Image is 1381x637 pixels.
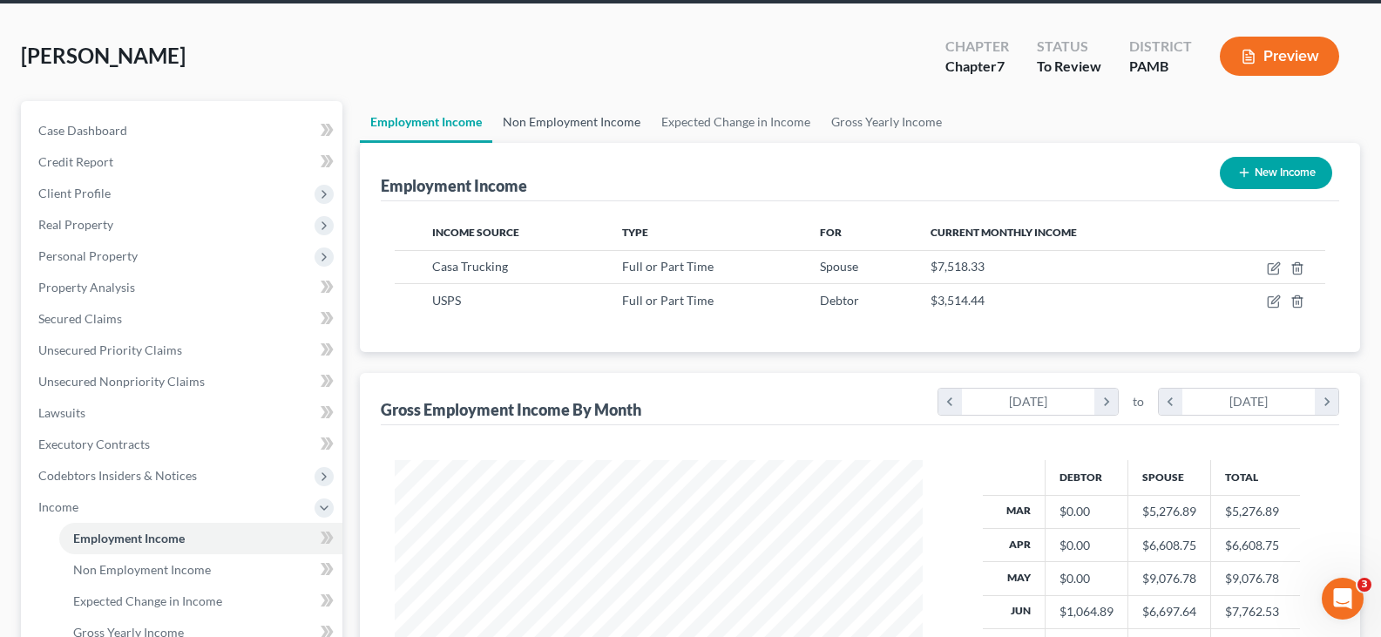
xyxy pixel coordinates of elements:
[1220,157,1332,189] button: New Income
[38,186,111,200] span: Client Profile
[931,259,985,274] span: $7,518.33
[1059,603,1114,620] div: $1,064.89
[38,217,113,232] span: Real Property
[38,342,182,357] span: Unsecured Priority Claims
[1037,57,1101,77] div: To Review
[1142,570,1196,587] div: $9,076.78
[945,57,1009,77] div: Chapter
[983,528,1046,561] th: Apr
[1211,528,1301,561] td: $6,608.75
[1211,495,1301,528] td: $5,276.89
[931,293,985,308] span: $3,514.44
[360,101,492,143] a: Employment Income
[432,259,508,274] span: Casa Trucking
[938,389,962,415] i: chevron_left
[1322,578,1364,620] iframe: Intercom live chat
[1046,460,1128,495] th: Debtor
[73,562,211,577] span: Non Employment Income
[24,272,342,303] a: Property Analysis
[21,43,186,68] span: [PERSON_NAME]
[38,280,135,295] span: Property Analysis
[432,293,461,308] span: USPS
[38,437,150,451] span: Executory Contracts
[1129,57,1192,77] div: PAMB
[24,397,342,429] a: Lawsuits
[622,226,648,239] span: Type
[962,389,1095,415] div: [DATE]
[983,495,1046,528] th: Mar
[1220,37,1339,76] button: Preview
[24,303,342,335] a: Secured Claims
[1142,603,1196,620] div: $6,697.64
[820,293,859,308] span: Debtor
[381,399,641,420] div: Gross Employment Income By Month
[945,37,1009,57] div: Chapter
[38,499,78,514] span: Income
[38,468,197,483] span: Codebtors Insiders & Notices
[821,101,952,143] a: Gross Yearly Income
[24,366,342,397] a: Unsecured Nonpriority Claims
[1357,578,1371,592] span: 3
[38,123,127,138] span: Case Dashboard
[73,593,222,608] span: Expected Change in Income
[38,248,138,263] span: Personal Property
[997,58,1005,74] span: 7
[38,154,113,169] span: Credit Report
[381,175,527,196] div: Employment Income
[24,115,342,146] a: Case Dashboard
[59,554,342,586] a: Non Employment Income
[73,531,185,546] span: Employment Income
[1182,389,1316,415] div: [DATE]
[1133,393,1144,410] span: to
[1211,460,1301,495] th: Total
[983,595,1046,628] th: Jun
[622,293,714,308] span: Full or Part Time
[1059,570,1114,587] div: $0.00
[1129,37,1192,57] div: District
[1059,537,1114,554] div: $0.00
[24,146,342,178] a: Credit Report
[1142,537,1196,554] div: $6,608.75
[1094,389,1118,415] i: chevron_right
[24,335,342,366] a: Unsecured Priority Claims
[38,374,205,389] span: Unsecured Nonpriority Claims
[1159,389,1182,415] i: chevron_left
[24,429,342,460] a: Executory Contracts
[432,226,519,239] span: Income Source
[492,101,651,143] a: Non Employment Income
[59,586,342,617] a: Expected Change in Income
[1315,389,1338,415] i: chevron_right
[1211,595,1301,628] td: $7,762.53
[38,405,85,420] span: Lawsuits
[651,101,821,143] a: Expected Change in Income
[820,259,858,274] span: Spouse
[1211,562,1301,595] td: $9,076.78
[59,523,342,554] a: Employment Income
[931,226,1077,239] span: Current Monthly Income
[1059,503,1114,520] div: $0.00
[38,311,122,326] span: Secured Claims
[1142,503,1196,520] div: $5,276.89
[622,259,714,274] span: Full or Part Time
[1037,37,1101,57] div: Status
[820,226,842,239] span: For
[983,562,1046,595] th: May
[1128,460,1211,495] th: Spouse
